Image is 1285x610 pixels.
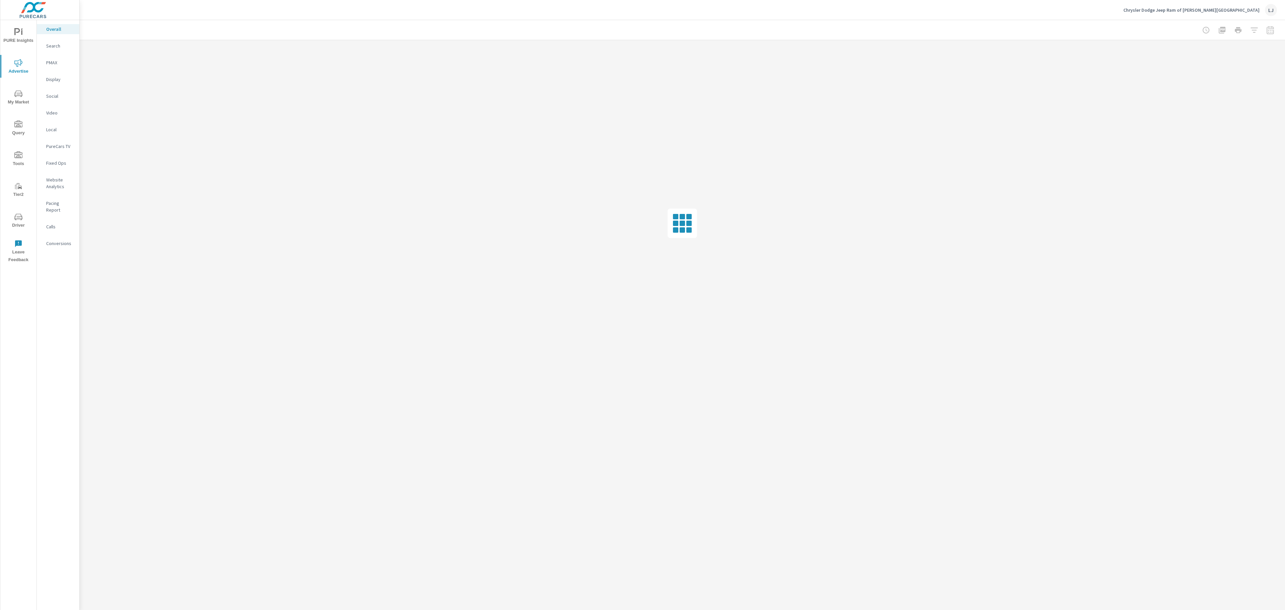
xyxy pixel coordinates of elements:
p: Search [46,43,74,49]
div: Search [37,41,79,51]
div: Social [37,91,79,101]
span: Query [2,121,34,137]
p: Fixed Ops [46,160,74,166]
div: Display [37,74,79,84]
p: PMAX [46,59,74,66]
span: Tools [2,151,34,168]
p: Display [46,76,74,83]
div: Calls [37,222,79,232]
p: Calls [46,223,74,230]
p: Overall [46,26,74,32]
p: Local [46,126,74,133]
p: Chrysler Dodge Jeep Ram of [PERSON_NAME][GEOGRAPHIC_DATA] [1123,7,1260,13]
div: Video [37,108,79,118]
div: Local [37,125,79,135]
p: PureCars TV [46,143,74,150]
span: Leave Feedback [2,240,34,264]
span: My Market [2,90,34,106]
p: Social [46,93,74,99]
div: nav menu [0,20,36,266]
p: Pacing Report [46,200,74,213]
div: Website Analytics [37,175,79,192]
div: Pacing Report [37,198,79,215]
span: Driver [2,213,34,229]
span: PURE Insights [2,28,34,45]
p: Conversions [46,240,74,247]
div: PMAX [37,58,79,68]
div: Overall [37,24,79,34]
p: Website Analytics [46,176,74,190]
div: PureCars TV [37,141,79,151]
div: Conversions [37,238,79,248]
div: LJ [1265,4,1277,16]
p: Video [46,109,74,116]
span: Tier2 [2,182,34,199]
div: Fixed Ops [37,158,79,168]
span: Advertise [2,59,34,75]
